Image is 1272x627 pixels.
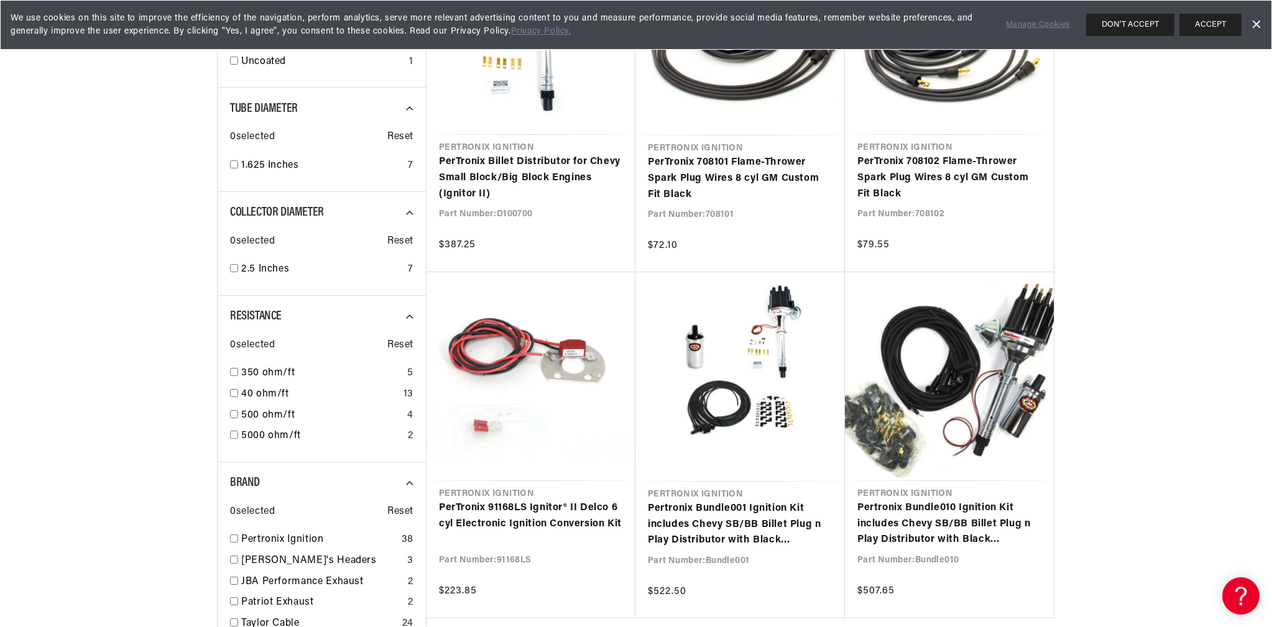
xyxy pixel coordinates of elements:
a: Pertronix Bundle001 Ignition Kit includes Chevy SB/BB Billet Plug n Play Distributor with Black [... [648,501,832,549]
div: 7 [408,262,413,278]
a: Patriot Exhaust [241,595,403,611]
a: PerTronix 708102 Flame-Thrower Spark Plug Wires 8 cyl GM Custom Fit Black [857,154,1041,202]
span: Reset [387,504,413,520]
a: PerTronix 708101 Flame-Thrower Spark Plug Wires 8 cyl GM Custom Fit Black [648,155,832,203]
a: 2.5 Inches [241,262,403,278]
a: JBA Performance Exhaust [241,574,403,590]
div: 2 [408,595,413,611]
a: 5000 ohm/ft [241,428,403,444]
span: Reset [387,337,413,354]
a: 1.625 Inches [241,158,403,174]
a: Pertronix Bundle010 Ignition Kit includes Chevy SB/BB Billet Plug n Play Distributor with Black [... [857,500,1041,548]
span: 0 selected [230,504,275,520]
a: Pertronix Ignition [241,532,397,548]
a: 500 ohm/ft [241,408,402,424]
a: 40 ohm/ft [241,387,399,403]
div: 1 [409,54,413,70]
span: Resistance [230,310,282,323]
a: Uncoated [241,54,404,70]
button: DON'T ACCEPT [1086,14,1174,36]
span: Reset [387,234,413,250]
span: Tube Diameter [230,103,298,115]
div: 7 [408,158,413,174]
div: 5 [407,365,413,382]
span: 0 selected [230,129,275,145]
span: Reset [387,129,413,145]
a: Manage Cookies [1006,19,1070,32]
span: We use cookies on this site to improve the efficiency of the navigation, perform analytics, serve... [11,12,989,38]
a: [PERSON_NAME]'s Headers [241,553,402,569]
div: 13 [403,387,413,403]
div: 38 [402,532,413,548]
div: 2 [408,574,413,590]
a: PerTronix 91168LS Ignitor® II Delco 6 cyl Electronic Ignition Conversion Kit [439,500,623,532]
span: Brand [230,477,260,489]
a: PerTronix Billet Distributor for Chevy Small Block/Big Block Engines (Ignitor II) [439,154,623,202]
button: ACCEPT [1179,14,1242,36]
div: 2 [408,428,413,444]
div: 4 [407,408,413,424]
div: 3 [407,553,413,569]
span: 0 selected [230,337,275,354]
a: Privacy Policy. [511,27,571,36]
span: Collector Diameter [230,206,324,219]
span: 0 selected [230,234,275,250]
a: 350 ohm/ft [241,365,402,382]
a: Dismiss Banner [1247,16,1265,34]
